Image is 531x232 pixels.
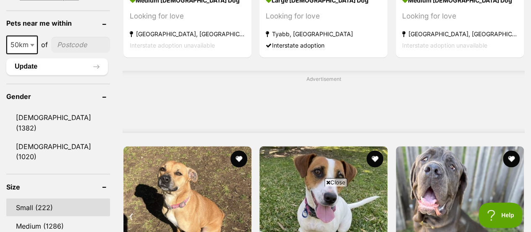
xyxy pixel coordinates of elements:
span: of [41,40,48,50]
button: Update [6,58,108,75]
a: [DEMOGRAPHIC_DATA] (1382) [6,109,110,136]
span: 50km [6,35,38,54]
div: Looking for love [402,11,518,22]
header: Size [6,183,110,190]
iframe: Help Scout Beacon - Open [479,203,523,228]
div: Looking for love [130,11,245,22]
span: Close [324,178,347,187]
span: Interstate adoption unavailable [130,42,215,49]
span: Interstate adoption unavailable [402,42,487,49]
button: favourite [230,150,247,167]
button: favourite [367,150,384,167]
a: [DEMOGRAPHIC_DATA] (1020) [6,137,110,165]
button: favourite [503,150,520,167]
strong: [GEOGRAPHIC_DATA], [GEOGRAPHIC_DATA] [402,28,518,40]
span: 50km [7,39,37,51]
iframe: Advertisement [171,86,476,124]
iframe: Advertisement [62,190,469,228]
div: Interstate adoption [266,40,381,51]
strong: Tyabb, [GEOGRAPHIC_DATA] [266,28,381,40]
div: Advertisement [123,71,525,133]
input: postcode [51,37,110,53]
div: Looking for love [266,11,381,22]
strong: [GEOGRAPHIC_DATA], [GEOGRAPHIC_DATA] [130,28,245,40]
header: Pets near me within [6,19,110,27]
a: Small (222) [6,198,110,216]
header: Gender [6,93,110,100]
